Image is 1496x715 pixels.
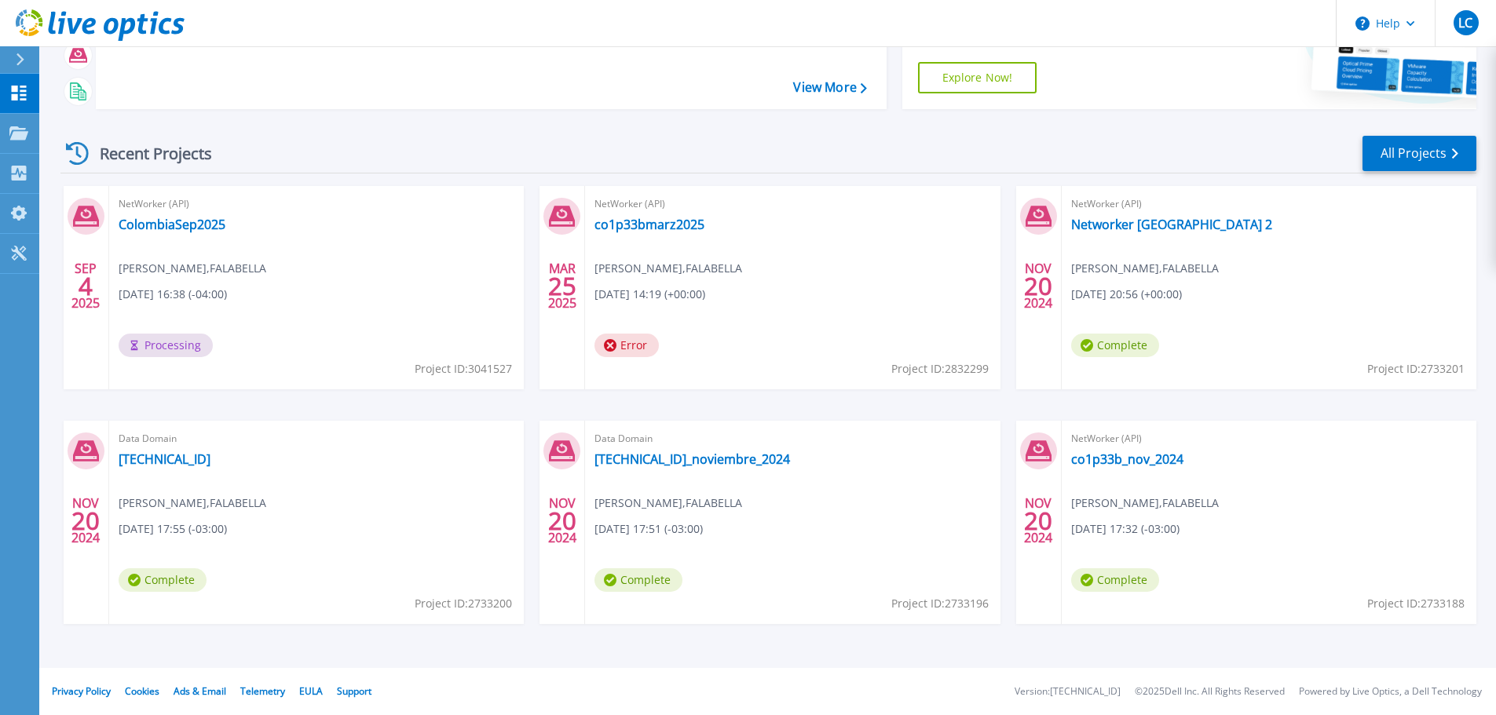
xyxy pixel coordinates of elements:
[594,195,990,213] span: NetWorker (API)
[594,430,990,447] span: Data Domain
[1071,494,1219,512] span: [PERSON_NAME] , FALABELLA
[1071,334,1159,357] span: Complete
[1135,687,1285,697] li: © 2025 Dell Inc. All Rights Reserved
[60,134,233,173] div: Recent Projects
[594,286,705,303] span: [DATE] 14:19 (+00:00)
[594,520,703,538] span: [DATE] 17:51 (-03:00)
[79,279,93,293] span: 4
[594,494,742,512] span: [PERSON_NAME] , FALABELLA
[918,62,1037,93] a: Explore Now!
[594,334,659,357] span: Error
[1023,492,1053,549] div: NOV 2024
[548,514,576,527] span: 20
[119,334,213,357] span: Processing
[1071,260,1219,277] span: [PERSON_NAME] , FALABELLA
[1071,430,1467,447] span: NetWorker (API)
[119,430,514,447] span: Data Domain
[1299,687,1482,697] li: Powered by Live Optics, a Dell Technology
[1024,514,1052,527] span: 20
[240,684,285,698] a: Telemetry
[415,360,512,378] span: Project ID: 3041527
[594,451,790,467] a: [TECHNICAL_ID]_noviembre_2024
[547,492,577,549] div: NOV 2024
[1023,257,1053,315] div: NOV 2024
[1071,520,1180,538] span: [DATE] 17:32 (-03:00)
[174,684,226,698] a: Ads & Email
[1071,195,1467,213] span: NetWorker (API)
[71,492,101,549] div: NOV 2024
[337,684,371,698] a: Support
[891,595,989,612] span: Project ID: 2733196
[1071,286,1182,303] span: [DATE] 20:56 (+00:00)
[1024,279,1052,293] span: 20
[119,260,266,277] span: [PERSON_NAME] , FALABELLA
[415,595,512,612] span: Project ID: 2733200
[547,257,577,315] div: MAR 2025
[1367,360,1465,378] span: Project ID: 2733201
[1071,568,1159,592] span: Complete
[1071,451,1183,467] a: co1p33b_nov_2024
[119,217,225,232] a: ColombiaSep2025
[119,451,210,467] a: [TECHNICAL_ID]
[1362,136,1476,171] a: All Projects
[119,494,266,512] span: [PERSON_NAME] , FALABELLA
[71,514,100,527] span: 20
[1015,687,1121,697] li: Version: [TECHNICAL_ID]
[548,279,576,293] span: 25
[793,80,866,95] a: View More
[119,286,227,303] span: [DATE] 16:38 (-04:00)
[71,257,101,315] div: SEP 2025
[119,568,207,592] span: Complete
[1367,595,1465,612] span: Project ID: 2733188
[1458,16,1472,29] span: LC
[52,684,111,698] a: Privacy Policy
[125,684,159,698] a: Cookies
[119,195,514,213] span: NetWorker (API)
[299,684,323,698] a: EULA
[891,360,989,378] span: Project ID: 2832299
[594,568,682,592] span: Complete
[594,217,704,232] a: co1p33bmarz2025
[594,260,742,277] span: [PERSON_NAME] , FALABELLA
[1071,217,1272,232] a: Networker [GEOGRAPHIC_DATA] 2
[119,520,227,538] span: [DATE] 17:55 (-03:00)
